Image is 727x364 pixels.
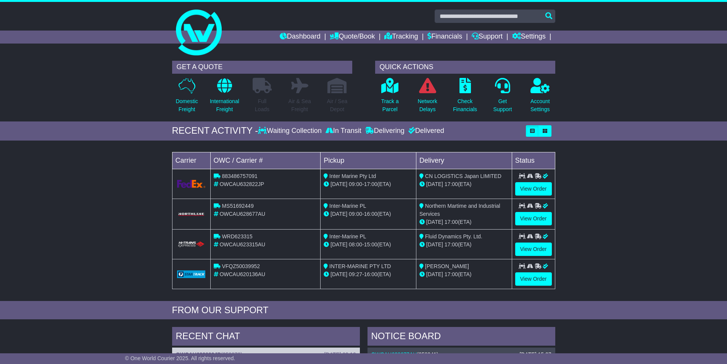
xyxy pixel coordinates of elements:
p: Check Financials [453,97,477,113]
a: Quote/Book [330,31,375,44]
span: 17:00 [445,271,458,277]
span: 17:00 [445,219,458,225]
span: 15:00 [364,241,377,248]
a: Tracking [384,31,418,44]
div: NOTICE BOARD [368,327,555,348]
a: DomesticFreight [175,78,198,118]
span: 358941 [419,351,437,358]
span: [DATE] [330,241,347,248]
div: [DATE] 09:16 [324,351,356,358]
p: Full Loads [253,97,272,113]
img: HiTrans.png [177,241,206,248]
td: Status [512,152,555,169]
span: [DATE] [426,241,443,248]
div: (ETA) [419,241,509,249]
p: Get Support [493,97,512,113]
a: View Order [515,243,552,256]
span: MS51692449 [222,203,253,209]
span: Northern Martime and Industrial Services [419,203,500,217]
span: [DATE] [426,181,443,187]
div: Waiting Collection [258,127,323,135]
span: CN LOGISTICS Japan LIMITED [425,173,501,179]
a: Settings [512,31,546,44]
div: - (ETA) [324,241,413,249]
div: Delivering [363,127,406,135]
span: [DATE] [330,211,347,217]
img: GetCarrierServiceLogo [177,212,206,217]
div: QUICK ACTIONS [375,61,555,74]
span: [PERSON_NAME] [425,263,469,269]
span: 883486757091 [222,173,257,179]
span: 09:27 [349,271,362,277]
a: GetSupport [493,78,512,118]
div: RECENT CHAT [172,327,360,348]
span: 16:00 [364,211,377,217]
a: CheckFinancials [453,78,477,118]
span: Inter Marine Pty Ltd [329,173,376,179]
span: Fluid Dynamics Pty. Ltd. [425,233,482,239]
div: ( ) [371,351,551,358]
span: 08:00 [349,241,362,248]
div: (ETA) [419,218,509,226]
a: InternationalFreight [210,78,240,118]
span: Inter-Marine PL [329,203,366,209]
span: 16:00 [364,271,377,277]
span: [DATE] [330,181,347,187]
p: Domestic Freight [176,97,198,113]
a: Dashboard [280,31,321,44]
span: [DATE] [426,219,443,225]
a: OWCAU632822JP [176,351,221,358]
a: AccountSettings [530,78,550,118]
span: WRD623315 [222,233,252,239]
span: © One World Courier 2025. All rights reserved. [125,355,235,361]
td: Delivery [416,152,512,169]
div: (ETA) [419,180,509,188]
span: 359073 [222,351,240,358]
span: 17:00 [445,241,458,248]
a: Track aParcel [381,78,399,118]
p: Network Delays [418,97,437,113]
a: View Order [515,212,552,225]
span: 17:00 [364,181,377,187]
div: - (ETA) [324,180,413,188]
div: In Transit [324,127,363,135]
span: OWCAU623315AU [219,241,265,248]
div: - (ETA) [324,270,413,278]
a: View Order [515,182,552,196]
span: INTER-MARINE PTY LTD [329,263,391,269]
p: Account Settings [530,97,550,113]
td: Pickup [321,152,416,169]
div: - (ETA) [324,210,413,218]
span: Inter-Marine PL [329,233,366,239]
span: OWCAU620136AU [219,271,265,277]
p: Air / Sea Depot [327,97,348,113]
span: VFQZ50039952 [222,263,260,269]
td: OWC / Carrier # [210,152,321,169]
img: GetCarrierServiceLogo [177,180,206,188]
span: [DATE] [330,271,347,277]
div: GET A QUOTE [172,61,352,74]
span: 09:00 [349,181,362,187]
div: FROM OUR SUPPORT [172,305,555,316]
div: Delivered [406,127,444,135]
span: 17:00 [445,181,458,187]
td: Carrier [172,152,210,169]
img: GetCarrierServiceLogo [177,270,206,278]
div: ( ) [176,351,356,358]
div: RECENT ACTIVITY - [172,125,258,136]
span: [DATE] [426,271,443,277]
p: International Freight [210,97,239,113]
div: [DATE] 15:37 [519,351,551,358]
a: OWCAU628677AU [371,351,417,358]
p: Air & Sea Freight [289,97,311,113]
span: 09:00 [349,211,362,217]
span: OWCAU632822JP [219,181,264,187]
span: OWCAU628677AU [219,211,265,217]
a: Support [472,31,503,44]
p: Track a Parcel [381,97,399,113]
a: Financials [427,31,462,44]
a: View Order [515,272,552,286]
div: (ETA) [419,270,509,278]
a: NetworkDelays [417,78,437,118]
